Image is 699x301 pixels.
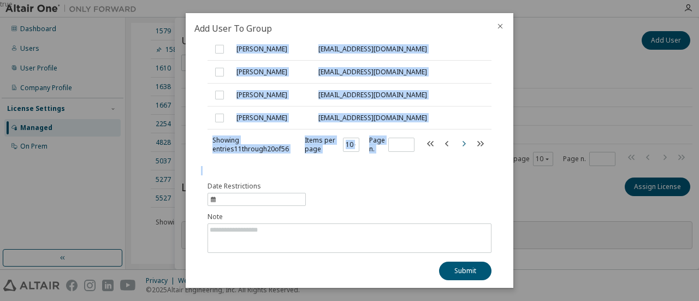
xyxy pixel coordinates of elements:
[236,45,287,54] span: [PERSON_NAME]
[305,136,359,154] span: Items per page
[346,140,357,149] button: 10
[439,262,491,280] button: Submit
[208,213,491,221] label: Note
[186,13,487,44] h2: Add User To Group
[236,68,287,76] span: [PERSON_NAME]
[208,182,261,191] span: Date Restrictions
[318,91,427,99] span: [EMAIL_ADDRESS][DOMAIN_NAME]
[236,91,287,99] span: [PERSON_NAME]
[369,136,414,154] span: Page n.
[318,68,427,76] span: [EMAIL_ADDRESS][DOMAIN_NAME]
[208,182,306,206] button: information
[318,45,427,54] span: [EMAIL_ADDRESS][DOMAIN_NAME]
[212,135,289,154] span: Showing entries 11 through 20 of 56
[496,22,505,31] button: close
[236,114,287,122] span: [PERSON_NAME]
[318,114,427,122] span: [EMAIL_ADDRESS][DOMAIN_NAME]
